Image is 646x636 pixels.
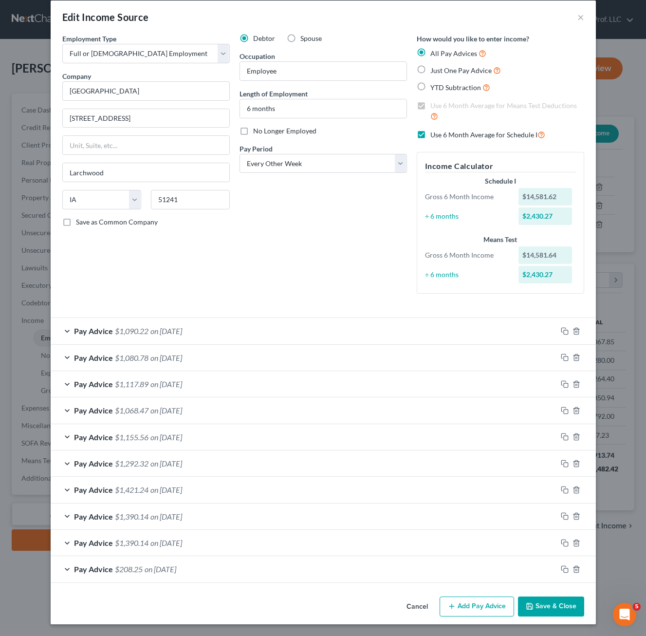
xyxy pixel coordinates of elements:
span: $1,155.56 [115,432,148,442]
span: $1,292.32 [115,459,148,468]
label: How would you like to enter income? [417,34,529,44]
span: Company [62,72,91,80]
div: Edit Income Source [62,10,149,24]
input: Enter zip... [151,190,230,209]
div: $14,581.64 [518,246,572,264]
span: Pay Advice [74,432,113,442]
span: Use 6 Month Average for Means Test Deductions [430,101,577,110]
span: on [DATE] [150,459,182,468]
span: Debtor [253,34,275,42]
input: ex: 2 years [240,99,406,118]
span: $1,117.89 [115,379,148,389]
div: $14,581.62 [518,188,572,206]
span: Pay Advice [74,326,113,336]
span: $1,421.24 [115,485,148,494]
button: Add Pay Advice [440,597,514,617]
input: Unit, Suite, etc... [63,136,229,154]
span: $1,090.22 [115,326,148,336]
label: Occupation [240,51,275,61]
span: Employment Type [62,35,116,43]
div: ÷ 6 months [420,211,514,221]
input: -- [240,62,406,80]
input: Search company by name... [62,81,230,101]
span: Pay Advice [74,485,113,494]
span: $1,390.14 [115,538,148,547]
span: on [DATE] [150,432,182,442]
span: on [DATE] [150,538,182,547]
iframe: Intercom live chat [613,603,636,626]
button: × [577,11,584,23]
span: Use 6 Month Average for Schedule I [430,131,537,139]
h5: Income Calculator [425,160,576,172]
input: Enter address... [63,109,229,128]
span: on [DATE] [145,564,176,574]
div: Means Test [425,235,576,244]
div: ÷ 6 months [420,270,514,280]
div: Gross 6 Month Income [420,192,514,202]
span: on [DATE] [150,512,182,521]
div: $2,430.27 [518,266,572,283]
span: 5 [633,603,641,611]
span: All Pay Advices [430,49,477,57]
span: Pay Advice [74,379,113,389]
span: Pay Advice [74,459,113,468]
span: Pay Advice [74,564,113,574]
span: $1,390.14 [115,512,148,521]
span: Pay Advice [74,538,113,547]
span: on [DATE] [150,353,182,362]
div: Gross 6 Month Income [420,250,514,260]
span: $1,080.78 [115,353,148,362]
div: $2,430.27 [518,207,572,225]
span: YTD Subtraction [430,83,481,92]
span: Just One Pay Advice [430,66,492,75]
span: No Longer Employed [253,127,316,135]
button: Cancel [399,598,436,617]
button: Save & Close [518,597,584,617]
span: on [DATE] [150,379,182,389]
span: on [DATE] [150,326,182,336]
span: Pay Advice [74,406,113,415]
span: $1,068.47 [115,406,148,415]
span: on [DATE] [150,406,182,415]
span: on [DATE] [150,485,182,494]
span: Pay Period [240,145,273,153]
span: Pay Advice [74,353,113,362]
span: Pay Advice [74,512,113,521]
label: Length of Employment [240,89,308,99]
span: Save as Common Company [76,218,158,226]
span: Spouse [300,34,322,42]
div: Schedule I [425,176,576,186]
input: Enter city... [63,163,229,182]
span: $208.25 [115,564,143,574]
